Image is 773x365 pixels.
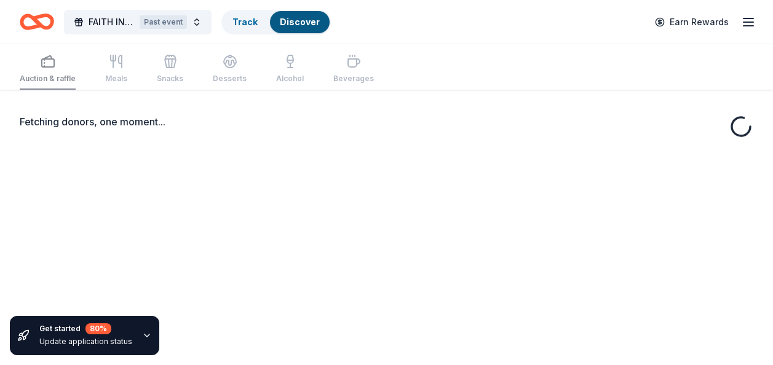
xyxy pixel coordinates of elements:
[20,7,54,36] a: Home
[39,337,132,347] div: Update application status
[221,10,331,34] button: TrackDiscover
[39,323,132,334] div: Get started
[232,17,258,27] a: Track
[20,114,753,129] div: Fetching donors, one moment...
[280,17,320,27] a: Discover
[85,323,111,334] div: 80 %
[64,10,212,34] button: FAITH IN ACTION BOYZ2MEN CONFERENCEPast event
[140,15,187,29] div: Past event
[648,11,736,33] a: Earn Rewards
[89,15,135,29] span: FAITH IN ACTION BOYZ2MEN CONFERENCE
